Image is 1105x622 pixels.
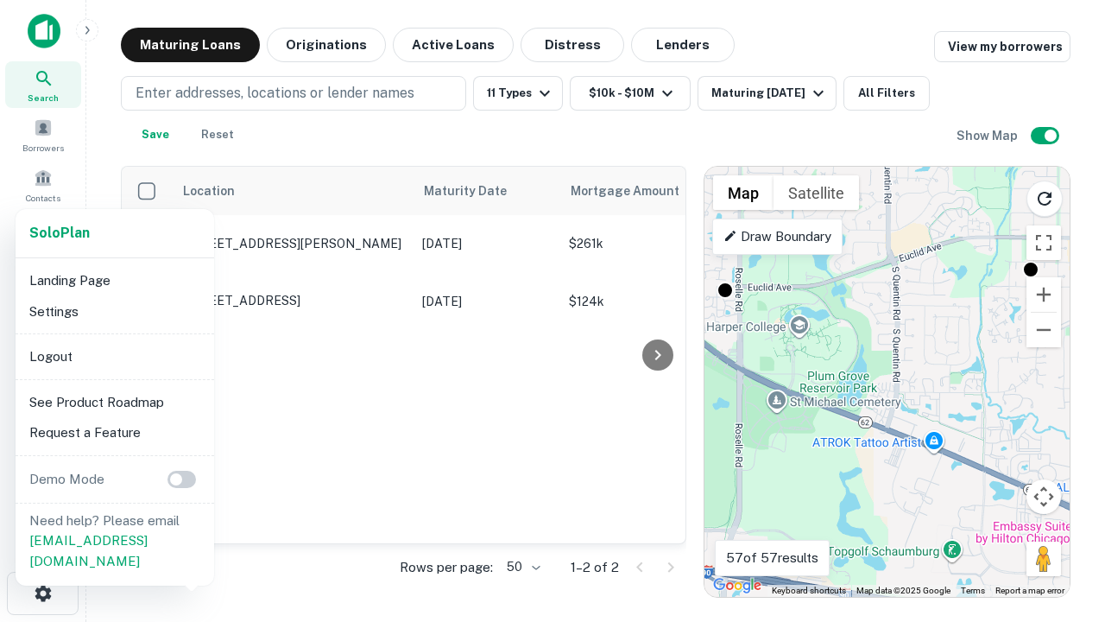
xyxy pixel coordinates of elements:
[29,223,90,244] a: SoloPlan
[29,225,90,241] strong: Solo Plan
[22,341,207,372] li: Logout
[29,533,148,568] a: [EMAIL_ADDRESS][DOMAIN_NAME]
[22,469,111,490] p: Demo Mode
[22,296,207,327] li: Settings
[22,417,207,448] li: Request a Feature
[29,511,200,572] p: Need help? Please email
[22,265,207,296] li: Landing Page
[1019,428,1105,511] iframe: Chat Widget
[22,387,207,418] li: See Product Roadmap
